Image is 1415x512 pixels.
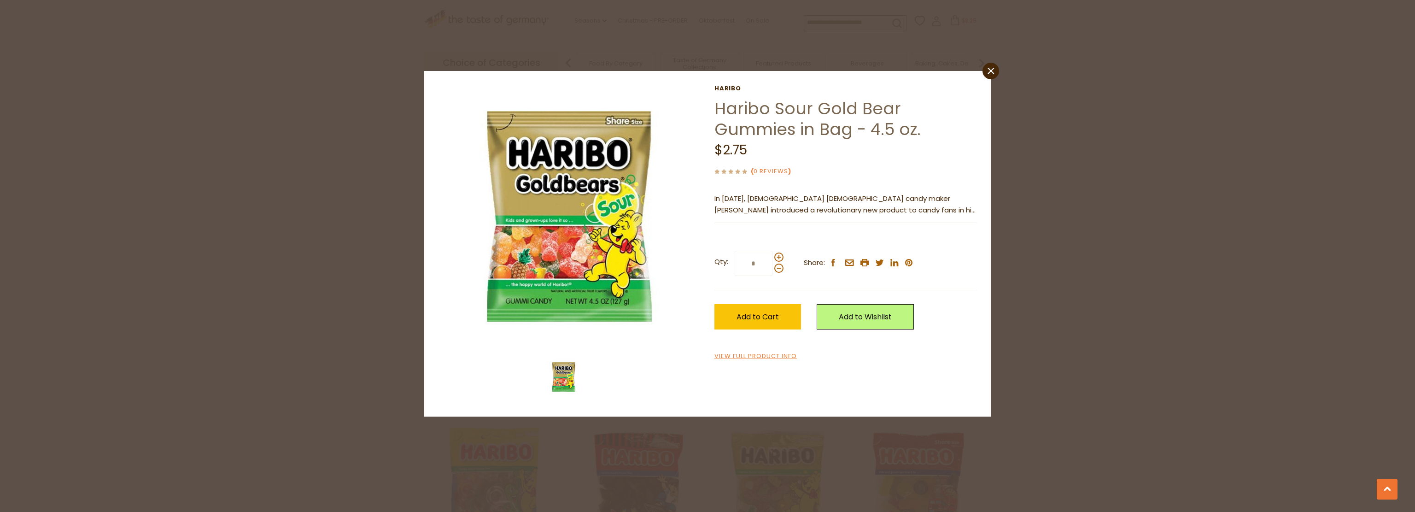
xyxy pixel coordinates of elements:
a: Haribo Sour Gold Bear Gummies in Bag - 4.5 oz. [714,97,921,141]
button: Add to Cart [714,304,801,330]
strong: Qty: [714,256,728,268]
span: Add to Cart [737,312,779,322]
a: View Full Product Info [714,352,797,361]
span: $2.75 [714,141,747,159]
img: Haribo Sour Gold Bear Gummies in Bag [545,359,582,395]
span: Share: [804,257,825,269]
a: Add to Wishlist [817,304,914,330]
p: In [DATE], [DEMOGRAPHIC_DATA] [DEMOGRAPHIC_DATA] candy maker [PERSON_NAME] introduced a revolutio... [714,193,977,216]
span: ( ) [751,167,791,176]
a: Haribo [714,85,977,92]
img: Haribo Sour Gold Bear Gummies in Bag [438,85,701,348]
input: Qty: [735,251,772,276]
a: 0 Reviews [754,167,788,177]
